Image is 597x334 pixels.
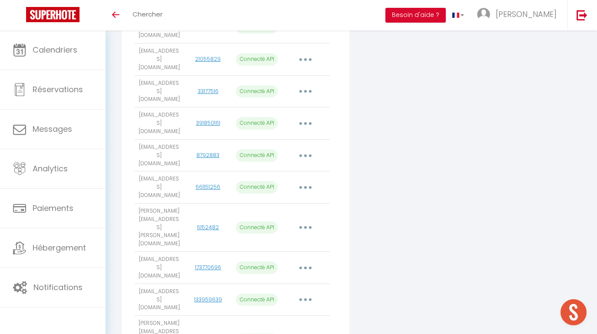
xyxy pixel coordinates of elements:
[385,8,446,23] button: Besoin d'aide ?
[135,252,183,284] td: [EMAIL_ADDRESS][DOMAIN_NAME]
[135,43,183,76] td: [EMAIL_ADDRESS][DOMAIN_NAME]
[236,149,278,162] p: Connecté API
[133,10,163,19] span: Chercher
[33,84,83,95] span: Réservations
[33,44,77,55] span: Calendriers
[135,139,183,171] td: [EMAIL_ADDRESS][DOMAIN_NAME]
[26,7,80,22] img: Super Booking
[135,75,183,107] td: [EMAIL_ADDRESS][DOMAIN_NAME]
[496,9,557,20] span: [PERSON_NAME]
[33,163,68,174] span: Analytics
[33,242,86,253] span: Hébergement
[236,261,278,274] p: Connecté API
[477,8,490,21] img: ...
[135,171,183,204] td: [EMAIL_ADDRESS][DOMAIN_NAME]
[577,10,587,20] img: logout
[196,23,221,31] a: 49122632
[198,87,219,95] a: 33177516
[33,282,83,293] span: Notifications
[135,203,183,251] td: [PERSON_NAME][EMAIL_ADDRESS][PERSON_NAME][DOMAIN_NAME]
[33,203,73,214] span: Paiements
[195,55,221,63] a: 21055829
[236,294,278,306] p: Connecté API
[135,107,183,140] td: [EMAIL_ADDRESS][DOMAIN_NAME]
[236,117,278,130] p: Connecté API
[236,85,278,98] p: Connecté API
[236,181,278,194] p: Connecté API
[196,119,220,127] a: 391850161
[195,264,221,271] a: 173770696
[135,284,183,316] td: [EMAIL_ADDRESS][DOMAIN_NAME]
[196,151,219,159] a: 8792883
[196,183,220,190] a: 661151256
[194,296,222,303] a: 133959639
[236,221,278,234] p: Connecté API
[33,124,72,134] span: Messages
[197,224,219,231] a: 6152482
[236,53,278,66] p: Connecté API
[561,299,587,325] div: Ouvrir le chat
